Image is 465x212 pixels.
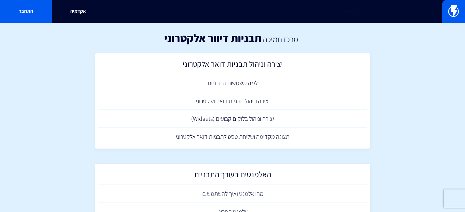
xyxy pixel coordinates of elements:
[98,92,367,110] a: יצירה וניהול תבניות דואר אלקטרוני
[164,32,261,44] h1: תבניות דיוור אלקטרוני
[98,110,367,128] a: יצירה וניהול בלוקים קבועים (Widgets)
[98,74,367,92] a: למה משמשות התבניות
[98,185,367,203] a: מהו אלמנט ואיך להשתמש בו
[101,59,364,71] h2: יצירה וניהול תבניות דואר אלקטרוני
[98,56,367,74] a: יצירה וניהול תבניות דואר אלקטרוני
[101,170,364,182] h2: האלמנטים בעורך התבניות
[95,5,370,19] input: חיפוש מהיר...
[98,167,367,185] a: האלמנטים בעורך התבניות
[263,34,298,44] a: מרכז תמיכה
[98,128,367,146] a: תצוגה מקדימה ושליחת טסט לתבניות דואר אלקטרוני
